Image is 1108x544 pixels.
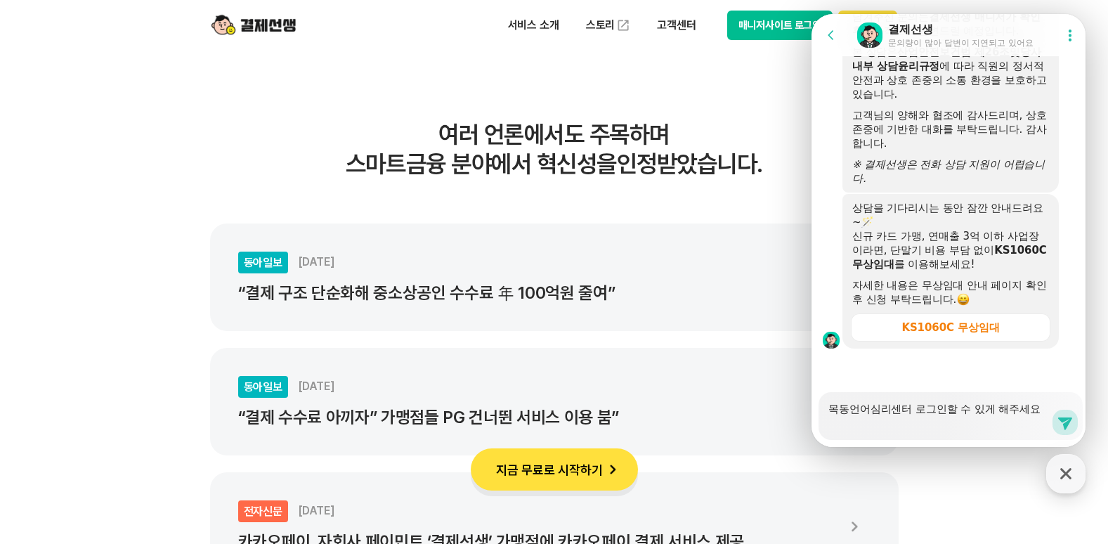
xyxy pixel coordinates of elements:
[727,11,833,40] button: 매니저사이트 로그인
[238,376,288,398] div: 동아일보
[812,14,1086,447] iframe: Channel chat
[603,460,623,479] img: 화살표 아이콘
[471,448,638,491] button: 지금 무료로 시작하기
[838,11,897,40] button: 시작하기
[838,510,871,543] img: 화살표 아이콘
[210,119,899,179] h3: 여러 언론에서도 주목하며 스마트금융 분야에서 혁신성을 인정받았습니다.
[211,12,296,39] img: logo
[298,504,334,517] span: [DATE]
[238,408,835,427] p: “결제 수수료 아끼자” 가맹점들 PG 건너뛴 서비스 이용 붐”
[238,252,288,273] div: 동아일보
[616,18,630,32] img: 외부 도메인 오픈
[298,380,334,393] span: [DATE]
[238,283,835,303] p: “결제 구조 단순화해 중소상공인 수수료 年 100억원 줄여”
[498,13,569,38] p: 서비스 소개
[238,500,288,522] div: 전자신문
[576,11,641,39] a: 스토리
[298,255,334,268] span: [DATE]
[647,13,705,38] p: 고객센터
